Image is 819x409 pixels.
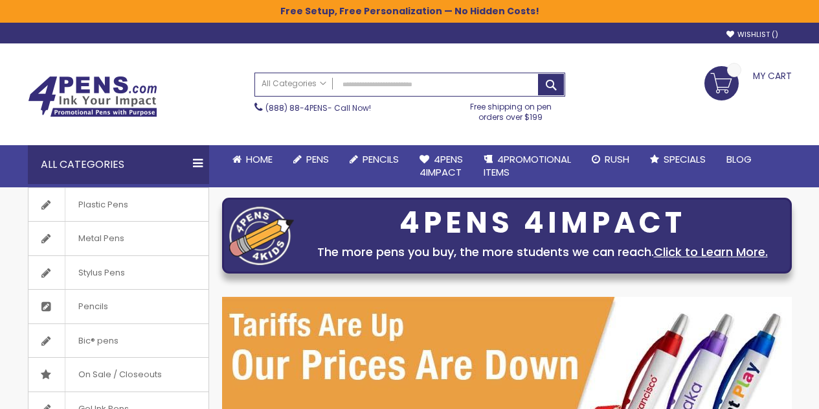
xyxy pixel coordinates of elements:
[716,145,762,174] a: Blog
[65,290,121,323] span: Pencils
[420,152,463,179] span: 4Pens 4impact
[306,152,329,166] span: Pens
[28,188,208,222] a: Plastic Pens
[664,152,706,166] span: Specials
[726,152,752,166] span: Blog
[339,145,409,174] a: Pencils
[654,244,768,260] a: Click to Learn More.
[65,222,137,255] span: Metal Pens
[283,145,339,174] a: Pens
[473,145,581,187] a: 4PROMOTIONALITEMS
[265,102,328,113] a: (888) 88-4PENS
[726,30,778,40] a: Wishlist
[65,324,131,358] span: Bic® pens
[229,206,294,265] img: four_pen_logo.png
[456,97,565,123] div: Free shipping on pen orders over $199
[300,209,785,237] div: 4PENS 4IMPACT
[484,152,571,179] span: 4PROMOTIONAL ITEMS
[265,102,371,113] span: - Call Now!
[581,145,640,174] a: Rush
[363,152,399,166] span: Pencils
[300,243,785,261] div: The more pens you buy, the more students we can reach.
[640,145,716,174] a: Specials
[65,256,138,290] span: Stylus Pens
[246,152,273,166] span: Home
[28,358,208,391] a: On Sale / Closeouts
[28,256,208,290] a: Stylus Pens
[255,73,333,95] a: All Categories
[409,145,473,187] a: 4Pens4impact
[262,78,326,89] span: All Categories
[28,290,208,323] a: Pencils
[65,358,175,391] span: On Sale / Closeouts
[605,152,629,166] span: Rush
[28,145,209,184] div: All Categories
[222,145,283,174] a: Home
[65,188,141,222] span: Plastic Pens
[28,222,208,255] a: Metal Pens
[28,76,157,117] img: 4Pens Custom Pens and Promotional Products
[28,324,208,358] a: Bic® pens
